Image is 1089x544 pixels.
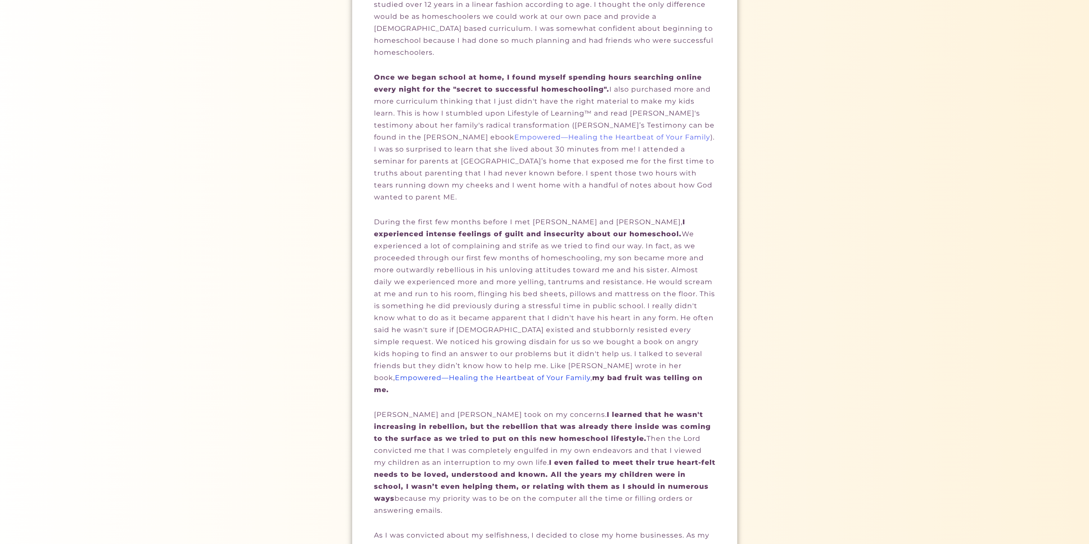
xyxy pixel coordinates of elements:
p: During the first few months before I met [PERSON_NAME] and [PERSON_NAME], We experienced a lot of... [374,210,715,402]
p: [PERSON_NAME] and [PERSON_NAME] took on my concerns. Then the Lord convicted me that I was comple... [374,402,715,523]
a: Empowered—Healing the Heartbeat of Your Family [514,133,710,141]
strong: Once we began school at home, I found myself spending hours searching online every night for the ... [374,73,702,93]
strong: I learned that he wasn't increasing in rebellion, but the rebellion that was already there inside... [374,410,711,443]
p: I also purchased more and more curriculum thinking that I just didn't have the right material to ... [374,65,715,210]
a: Empowered—Healing the Heartbeat of Your Family [395,374,590,382]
